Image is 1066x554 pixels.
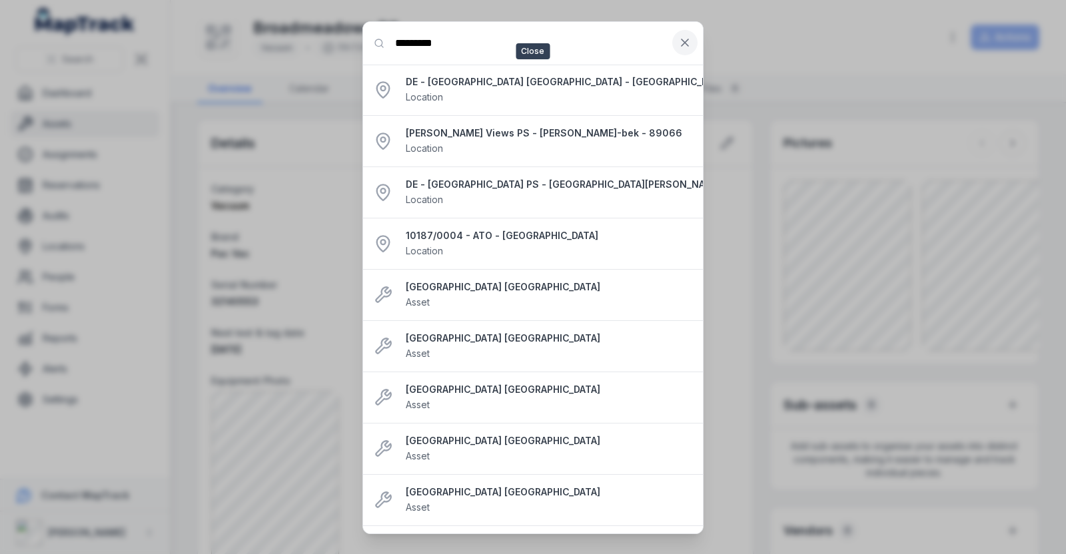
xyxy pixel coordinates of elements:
strong: 10187/0004 - ATO - [GEOGRAPHIC_DATA] [406,229,692,242]
a: [GEOGRAPHIC_DATA] [GEOGRAPHIC_DATA]Asset [406,280,692,310]
strong: DE - [GEOGRAPHIC_DATA] PS - [GEOGRAPHIC_DATA][PERSON_NAME]-bek - 89064 [406,178,724,191]
span: Asset [406,501,430,513]
a: DE - [GEOGRAPHIC_DATA] PS - [GEOGRAPHIC_DATA][PERSON_NAME]-bek - 89064Location [406,178,724,207]
a: [GEOGRAPHIC_DATA] [GEOGRAPHIC_DATA]Asset [406,485,692,515]
span: Location [406,245,443,256]
span: Location [406,194,443,205]
a: [PERSON_NAME] Views PS - [PERSON_NAME]-bek - 89066Location [406,127,692,156]
span: Asset [406,450,430,461]
strong: [PERSON_NAME] Views PS - [PERSON_NAME]-bek - 89066 [406,127,692,140]
strong: [GEOGRAPHIC_DATA] [GEOGRAPHIC_DATA] [406,332,692,345]
a: 10187/0004 - ATO - [GEOGRAPHIC_DATA]Location [406,229,692,258]
span: Asset [406,399,430,410]
span: Asset [406,348,430,359]
strong: [GEOGRAPHIC_DATA] [GEOGRAPHIC_DATA] [406,434,692,447]
span: Asset [406,296,430,308]
strong: [GEOGRAPHIC_DATA] [GEOGRAPHIC_DATA] [406,485,692,499]
a: [GEOGRAPHIC_DATA] [GEOGRAPHIC_DATA]Asset [406,332,692,361]
a: [GEOGRAPHIC_DATA] [GEOGRAPHIC_DATA]Asset [406,383,692,412]
strong: [GEOGRAPHIC_DATA] [GEOGRAPHIC_DATA] [406,383,692,396]
strong: DE - [GEOGRAPHIC_DATA] [GEOGRAPHIC_DATA] - [GEOGRAPHIC_DATA][PERSON_NAME]-bek - 89065 [406,75,724,89]
span: Close [516,43,550,59]
a: [GEOGRAPHIC_DATA] [GEOGRAPHIC_DATA]Asset [406,434,692,463]
span: Location [406,142,443,154]
a: DE - [GEOGRAPHIC_DATA] [GEOGRAPHIC_DATA] - [GEOGRAPHIC_DATA][PERSON_NAME]-bek - 89065Location [406,75,724,105]
strong: [GEOGRAPHIC_DATA] [GEOGRAPHIC_DATA] [406,280,692,294]
span: Location [406,91,443,103]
